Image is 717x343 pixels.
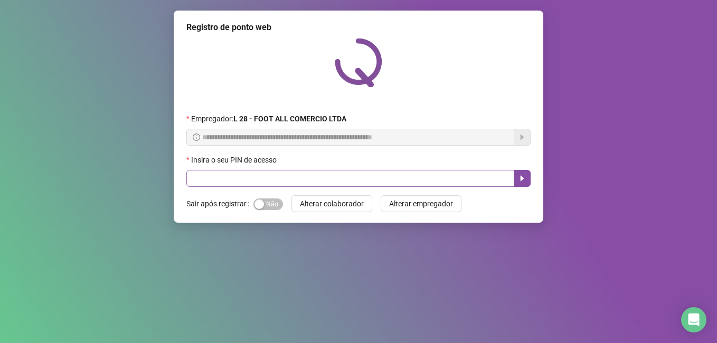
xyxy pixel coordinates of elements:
[186,21,531,34] div: Registro de ponto web
[191,113,346,125] span: Empregador :
[193,134,200,141] span: info-circle
[681,307,706,332] div: Open Intercom Messenger
[389,198,453,209] span: Alterar empregador
[233,115,346,123] strong: L 28 - FOOT ALL COMERCIO LTDA
[335,38,382,87] img: QRPoint
[186,195,253,212] label: Sair após registrar
[381,195,461,212] button: Alterar empregador
[186,154,284,166] label: Insira o seu PIN de acesso
[518,174,526,183] span: caret-right
[300,198,364,209] span: Alterar colaborador
[291,195,372,212] button: Alterar colaborador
